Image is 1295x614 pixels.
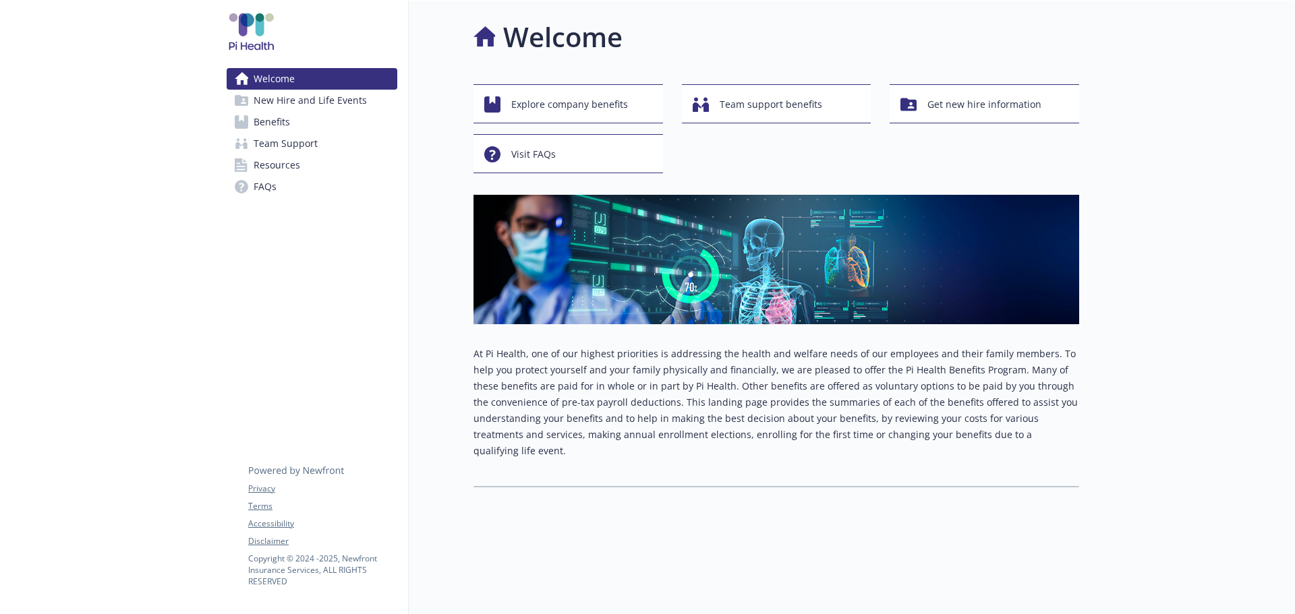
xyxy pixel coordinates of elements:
a: Benefits [227,111,397,133]
a: Accessibility [248,518,397,530]
span: Welcome [254,68,295,90]
button: Team support benefits [682,84,871,123]
a: Privacy [248,483,397,495]
button: Get new hire information [890,84,1079,123]
p: At Pi Health, one of our highest priorities is addressing the health and welfare needs of our emp... [473,346,1079,459]
a: New Hire and Life Events [227,90,397,111]
a: FAQs [227,176,397,197]
h1: Welcome [503,17,623,57]
a: Terms [248,500,397,512]
span: New Hire and Life Events [254,90,367,111]
a: Team Support [227,133,397,154]
a: Disclaimer [248,535,397,547]
span: Benefits [254,111,290,133]
p: Copyright © 2024 - 2025 , Newfront Insurance Services, ALL RIGHTS RESERVED [248,553,397,587]
span: Team support benefits [720,92,822,117]
span: Visit FAQs [511,142,556,167]
span: Team Support [254,133,318,154]
span: Explore company benefits [511,92,628,117]
span: Resources [254,154,300,176]
span: Get new hire information [927,92,1041,117]
a: Welcome [227,68,397,90]
button: Explore company benefits [473,84,663,123]
img: overview page banner [473,195,1079,324]
span: FAQs [254,176,277,197]
a: Resources [227,154,397,176]
button: Visit FAQs [473,134,663,173]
